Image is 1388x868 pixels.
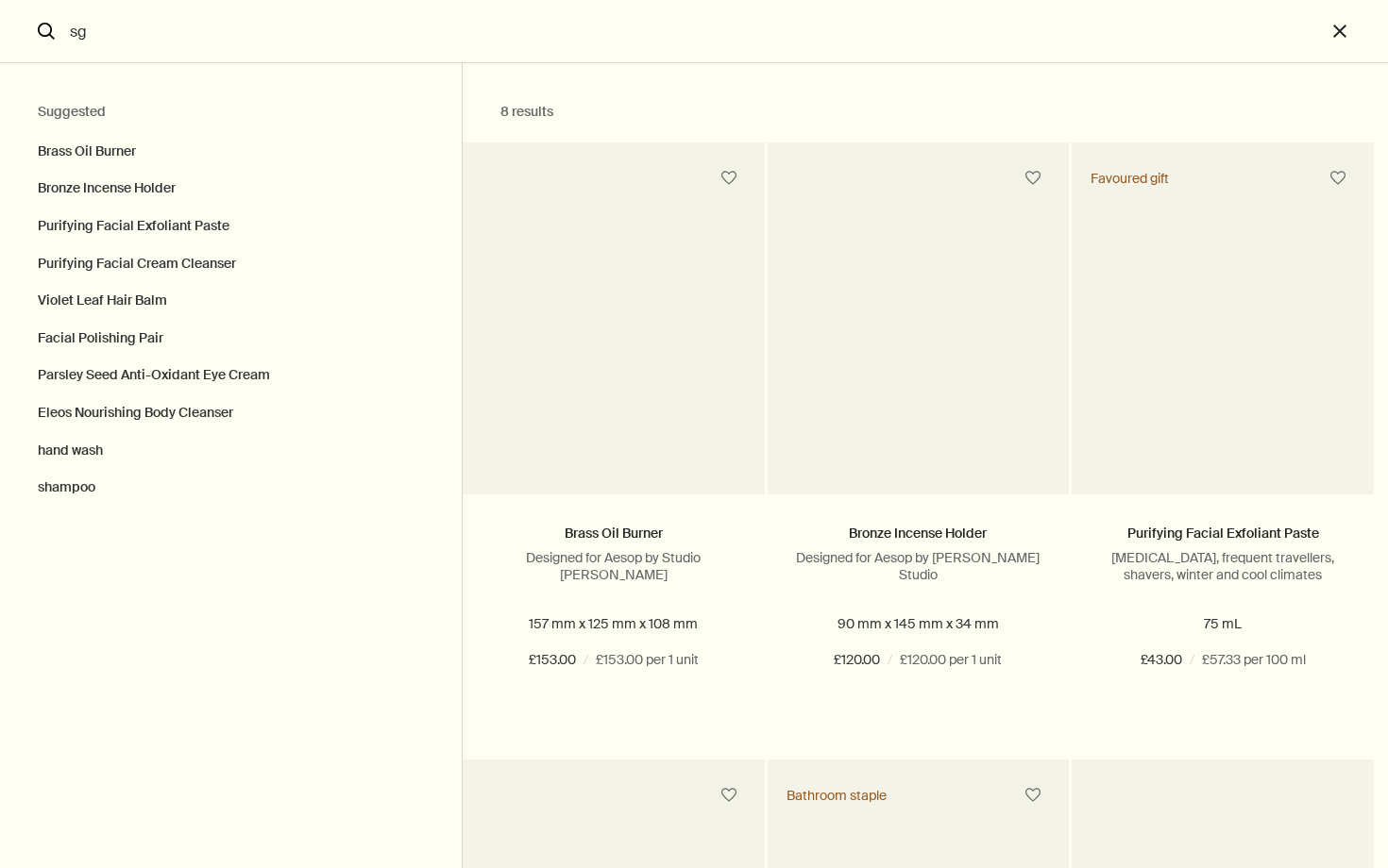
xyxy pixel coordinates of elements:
button: Save to cabinet [712,778,746,812]
div: Favoured gift [1091,170,1169,187]
p: Designed for Aesop by [PERSON_NAME] Studio [796,549,1041,583]
span: / [888,649,892,672]
p: [MEDICAL_DATA], frequent travellers, shavers, winter and cool climates [1100,549,1346,583]
div: Bathroom staple [787,787,887,804]
span: / [584,649,588,672]
button: Save to cabinet [1016,161,1050,195]
h2: 8 results [500,101,1180,124]
h2: Suggested [38,101,424,124]
span: £153.00 [529,649,576,672]
p: Designed for Aesop by Studio [PERSON_NAME] [491,549,736,583]
span: / [1190,649,1194,672]
span: £153.00 per 1 unit [596,649,699,672]
span: £120.00 per 1 unit [900,649,1002,672]
a: Bronze Incense Holder [849,525,987,542]
span: £120.00 [834,649,880,672]
a: Purifying Facial Exfoliant Paste [1127,525,1319,542]
span: £57.33 per 100 ml [1202,649,1306,672]
span: £43.00 [1141,649,1182,672]
a: Brass Oil Burner [565,525,663,542]
button: Save to cabinet [712,161,746,195]
button: Save to cabinet [1016,778,1050,812]
button: Save to cabinet [1321,161,1355,195]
